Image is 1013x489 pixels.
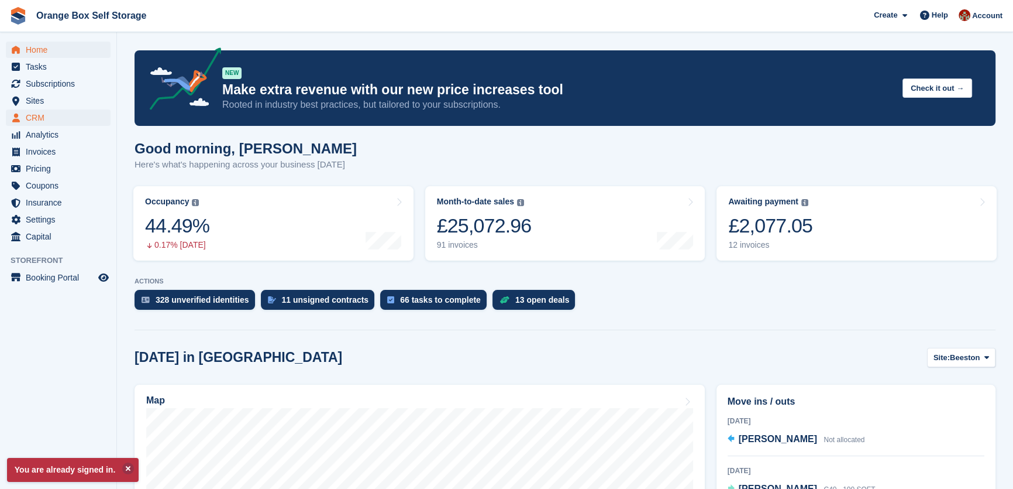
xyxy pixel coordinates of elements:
[26,93,96,109] span: Sites
[927,348,995,367] button: Site: Beeston
[437,214,532,238] div: £25,072.96
[739,434,817,444] span: [PERSON_NAME]
[26,160,96,177] span: Pricing
[932,9,948,21] span: Help
[6,228,111,245] a: menu
[26,177,96,194] span: Coupons
[7,458,139,482] p: You are already signed in.
[133,186,414,261] a: Occupancy 44.49% 0.17% [DATE]
[135,141,357,156] h1: Good morning, [PERSON_NAME]
[6,269,111,286] a: menu
[499,296,509,304] img: deal-1b604bf984904fb50ccaf53a9ad4b4a5d6e5aea283cecdc64d6e3604feb123c2.svg
[902,78,972,98] button: Check it out →
[728,432,865,447] a: [PERSON_NAME] Not allocated
[135,290,261,316] a: 328 unverified identities
[716,186,997,261] a: Awaiting payment £2,077.05 12 invoices
[222,81,893,98] p: Make extra revenue with our new price increases tool
[261,290,381,316] a: 11 unsigned contracts
[6,93,111,109] a: menu
[6,110,111,126] a: menu
[959,9,970,21] img: Wayne Ball
[146,395,165,406] h2: Map
[6,76,111,92] a: menu
[26,59,96,75] span: Tasks
[145,197,189,207] div: Occupancy
[135,158,357,172] p: Here's what's happening across your business [DATE]
[26,228,96,245] span: Capital
[156,295,249,305] div: 328 unverified identities
[950,352,980,364] span: Beeston
[6,143,111,160] a: menu
[380,290,492,316] a: 66 tasks to complete
[6,126,111,143] a: menu
[140,47,222,114] img: price-adjustments-announcement-icon-8257ccfd72463d97f412b2fc003d46551f7dbcb40ab6d574587a9cd5c0d94...
[425,186,705,261] a: Month-to-date sales £25,072.96 91 invoices
[728,416,984,426] div: [DATE]
[268,296,276,303] img: contract_signature_icon-13c848040528278c33f63329250d36e43548de30e8caae1d1a13099fd9432cc5.svg
[11,255,116,266] span: Storefront
[728,197,798,207] div: Awaiting payment
[437,240,532,250] div: 91 invoices
[26,110,96,126] span: CRM
[26,194,96,211] span: Insurance
[145,214,209,238] div: 44.49%
[192,199,199,206] img: icon-info-grey-7440780725fd019a000dd9b08b2336e03edf1995a4989e88bcd33f0948082b44.svg
[824,436,864,444] span: Not allocated
[26,143,96,160] span: Invoices
[32,6,151,25] a: Orange Box Self Storage
[97,271,111,285] a: Preview store
[972,10,1002,22] span: Account
[222,67,242,79] div: NEW
[26,211,96,228] span: Settings
[801,199,808,206] img: icon-info-grey-7440780725fd019a000dd9b08b2336e03edf1995a4989e88bcd33f0948082b44.svg
[26,76,96,92] span: Subscriptions
[728,395,984,409] h2: Move ins / outs
[135,278,995,285] p: ACTIONS
[222,98,893,111] p: Rooted in industry best practices, but tailored to your subscriptions.
[437,197,514,207] div: Month-to-date sales
[26,126,96,143] span: Analytics
[9,7,27,25] img: stora-icon-8386f47178a22dfd0bd8f6a31ec36ba5ce8667c1dd55bd0f319d3a0aa187defe.svg
[728,466,984,476] div: [DATE]
[515,295,570,305] div: 13 open deals
[135,350,342,365] h2: [DATE] in [GEOGRAPHIC_DATA]
[26,269,96,286] span: Booking Portal
[282,295,369,305] div: 11 unsigned contracts
[874,9,897,21] span: Create
[728,240,812,250] div: 12 invoices
[6,42,111,58] a: menu
[400,295,481,305] div: 66 tasks to complete
[145,240,209,250] div: 0.17% [DATE]
[6,59,111,75] a: menu
[142,296,150,303] img: verify_identity-adf6edd0f0f0b5bbfe63781bf79b02c33cf7c696d77639b501bdc392416b5a36.svg
[6,194,111,211] a: menu
[728,214,812,238] div: £2,077.05
[387,296,394,303] img: task-75834270c22a3079a89374b754ae025e5fb1db73e45f91037f5363f120a921f8.svg
[6,177,111,194] a: menu
[933,352,950,364] span: Site:
[26,42,96,58] span: Home
[492,290,581,316] a: 13 open deals
[517,199,524,206] img: icon-info-grey-7440780725fd019a000dd9b08b2336e03edf1995a4989e88bcd33f0948082b44.svg
[6,160,111,177] a: menu
[6,211,111,228] a: menu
